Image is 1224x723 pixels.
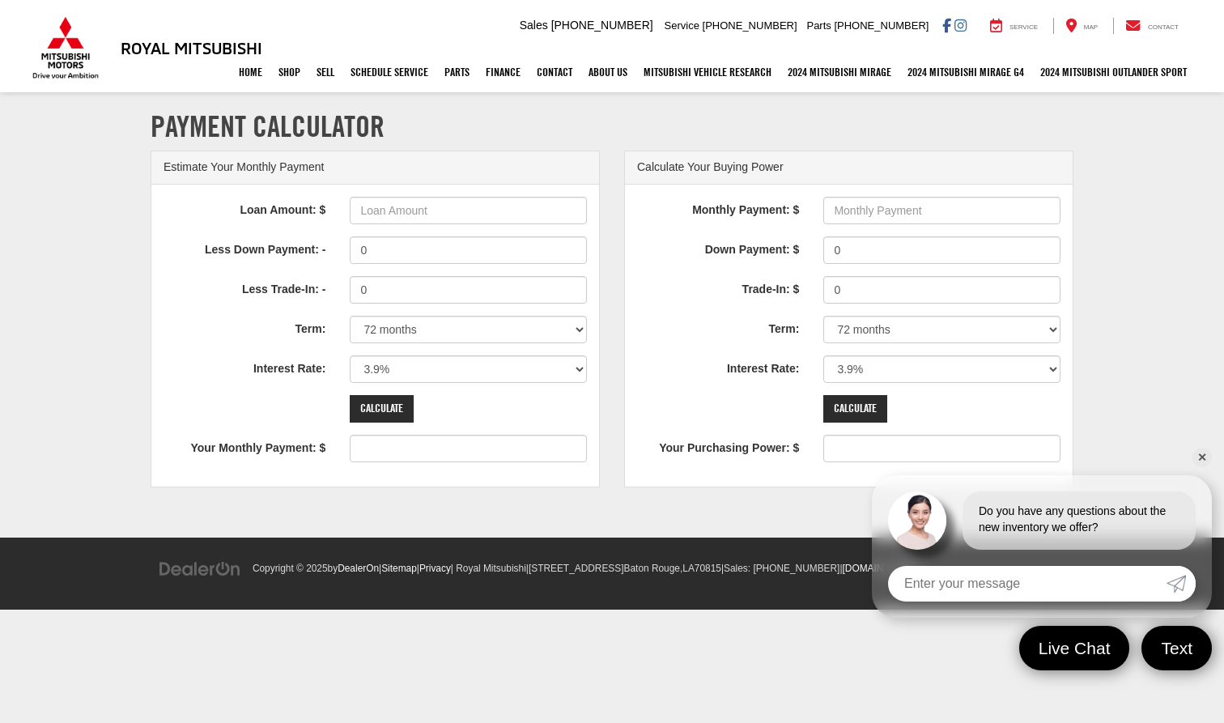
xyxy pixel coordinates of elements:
img: DealerOn [159,560,241,578]
span: | [379,563,417,574]
a: Sell [308,52,342,92]
label: Down Payment: $ [625,236,811,258]
label: Your Purchasing Power: $ [625,435,811,457]
img: Mitsubishi [29,16,102,79]
span: Baton Rouge, [624,563,683,574]
span: by [328,563,379,574]
label: Less Down Payment: - [151,236,338,258]
span: LA [682,563,695,574]
input: Monthly Payment [823,197,1060,224]
a: Mitsubishi Vehicle Research [635,52,780,92]
a: Submit [1167,566,1196,602]
label: Trade-In: $ [625,276,811,298]
input: Down Payment [823,236,1060,264]
a: Parts: Opens in a new tab [436,52,478,92]
a: Privacy [419,563,451,574]
a: Finance [478,52,529,92]
span: | [721,563,840,574]
div: Estimate Your Monthly Payment [151,151,599,185]
a: [DOMAIN_NAME] [843,563,920,574]
div: Do you have any questions about the new inventory we offer? [963,491,1196,550]
a: DealerOn [159,561,241,574]
a: About Us [580,52,635,92]
span: [PHONE_NUMBER] [551,19,653,32]
input: Loan Amount [350,197,587,224]
span: Text [1153,637,1201,659]
label: Less Trade-In: - [151,276,338,298]
span: | Royal Mitsubishi [451,563,526,574]
h3: Royal Mitsubishi [121,39,262,57]
span: | [526,563,721,574]
a: Live Chat [1019,626,1130,670]
input: Enter your message [888,566,1167,602]
span: Live Chat [1031,637,1119,659]
a: 2024 Mitsubishi Mirage [780,52,899,92]
label: Monthly Payment: $ [625,197,811,219]
span: Copyright © 2025 [253,563,328,574]
span: Map [1084,23,1098,31]
a: Contact [1113,18,1191,34]
label: Your Monthly Payment: $ [151,435,338,457]
h1: Payment Calculator [151,110,1073,142]
a: Schedule Service: Opens in a new tab [342,52,436,92]
span: [PHONE_NUMBER] [703,19,797,32]
div: Calculate Your Buying Power [625,151,1073,185]
a: Contact [529,52,580,92]
a: Text [1141,626,1212,670]
a: Shop [270,52,308,92]
span: Service [665,19,699,32]
label: Interest Rate: [625,355,811,377]
span: Sales: [724,563,750,574]
span: Sales [520,19,548,32]
a: Instagram: Click to visit our Instagram page [954,19,967,32]
a: Home [231,52,270,92]
span: Parts [806,19,831,32]
span: Contact [1148,23,1179,31]
input: Calculate [823,395,887,423]
label: Interest Rate: [151,355,338,377]
span: [STREET_ADDRESS] [529,563,624,574]
span: | [839,563,919,574]
a: 2024 Mitsubishi Outlander SPORT [1032,52,1195,92]
span: | [417,563,451,574]
a: DealerOn Home Page [338,563,379,574]
span: [PHONE_NUMBER] [753,563,839,574]
span: 70815 [695,563,721,574]
label: Loan Amount: $ [151,197,338,219]
a: Service [978,18,1050,34]
span: [PHONE_NUMBER] [834,19,929,32]
label: Term: [625,316,811,338]
a: Sitemap [381,563,417,574]
a: 2024 Mitsubishi Mirage G4 [899,52,1032,92]
img: Agent profile photo [888,491,946,550]
input: Calculate [350,395,414,423]
a: Map [1053,18,1110,34]
span: Service [1009,23,1038,31]
label: Term: [151,316,338,338]
a: Facebook: Click to visit our Facebook page [942,19,951,32]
